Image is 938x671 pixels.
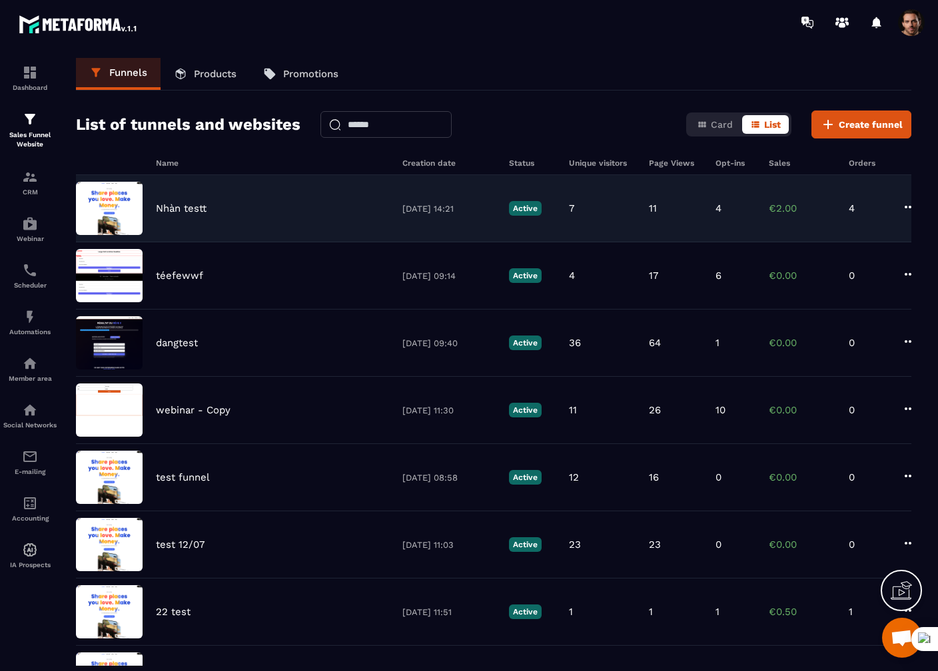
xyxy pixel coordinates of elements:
[689,115,741,134] button: Card
[715,337,719,349] p: 1
[3,392,57,439] a: social-networksocial-networkSocial Networks
[715,270,721,282] p: 6
[402,158,496,168] h6: Creation date
[283,68,338,80] p: Promotions
[509,537,542,552] p: Active
[849,471,889,483] p: 0
[509,403,542,417] p: Active
[509,335,542,350] p: Active
[22,309,38,325] img: automations
[22,542,38,558] img: automations
[849,270,889,282] p: 0
[22,169,38,185] img: formation
[22,402,38,418] img: social-network
[715,606,719,618] p: 1
[839,118,903,131] span: Create funnel
[3,345,57,392] a: automationsautomationsMember area
[156,539,205,551] p: test 12/07
[769,202,835,214] p: €2.00
[76,111,300,138] h2: List of tunnels and websites
[76,383,143,437] img: image
[715,404,725,416] p: 10
[3,84,57,91] p: Dashboard
[569,270,575,282] p: 4
[649,539,661,551] p: 23
[849,202,889,214] p: 4
[109,67,147,79] p: Funnels
[76,58,161,90] a: Funnels
[76,451,143,504] img: image
[3,485,57,532] a: accountantaccountantAccounting
[156,471,210,483] p: test funnel
[711,119,733,130] span: Card
[156,606,191,618] p: 22 test
[649,270,658,282] p: 17
[22,65,38,81] img: formation
[402,338,496,348] p: [DATE] 09:40
[3,101,57,159] a: formationformationSales Funnel Website
[250,58,352,90] a: Promotions
[3,235,57,242] p: Webinar
[161,58,250,90] a: Products
[3,421,57,429] p: Social Networks
[3,439,57,485] a: emailemailE-mailing
[76,518,143,571] img: image
[22,262,38,278] img: scheduler
[649,606,653,618] p: 1
[402,405,496,415] p: [DATE] 11:30
[569,158,636,168] h6: Unique visitors
[569,471,579,483] p: 12
[742,115,789,134] button: List
[569,337,581,349] p: 36
[22,449,38,465] img: email
[509,201,542,216] p: Active
[402,271,496,281] p: [DATE] 09:14
[849,158,889,168] h6: Orders
[509,158,556,168] h6: Status
[3,299,57,345] a: automationsautomationsAutomations
[402,607,496,617] p: [DATE] 11:51
[3,515,57,522] p: Accounting
[569,606,573,618] p: 1
[156,158,389,168] h6: Name
[649,202,657,214] p: 11
[194,68,236,80] p: Products
[649,158,702,168] h6: Page Views
[849,337,889,349] p: 0
[769,404,835,416] p: €0.00
[76,182,143,235] img: image
[402,540,496,550] p: [DATE] 11:03
[509,604,542,619] p: Active
[649,337,661,349] p: 64
[76,316,143,369] img: image
[715,158,755,168] h6: Opt-ins
[76,585,143,638] img: image
[649,404,661,416] p: 26
[649,471,659,483] p: 16
[882,618,922,658] div: Mở cuộc trò chuyện
[3,282,57,289] p: Scheduler
[3,252,57,299] a: schedulerschedulerScheduler
[402,204,496,214] p: [DATE] 14:21
[849,539,889,551] p: 0
[156,202,207,214] p: Nhàn testt
[22,355,38,371] img: automations
[769,471,835,483] p: €0.00
[402,473,496,483] p: [DATE] 08:58
[3,188,57,196] p: CRM
[764,119,781,130] span: List
[22,495,38,511] img: accountant
[156,270,203,282] p: téefewwf
[769,606,835,618] p: €0.50
[715,471,721,483] p: 0
[22,111,38,127] img: formation
[3,561,57,568] p: IA Prospects
[3,206,57,252] a: automationsautomationsWebinar
[715,539,721,551] p: 0
[769,158,835,168] h6: Sales
[3,375,57,382] p: Member area
[569,202,574,214] p: 7
[509,470,542,485] p: Active
[811,111,911,138] button: Create funnel
[849,606,889,618] p: 1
